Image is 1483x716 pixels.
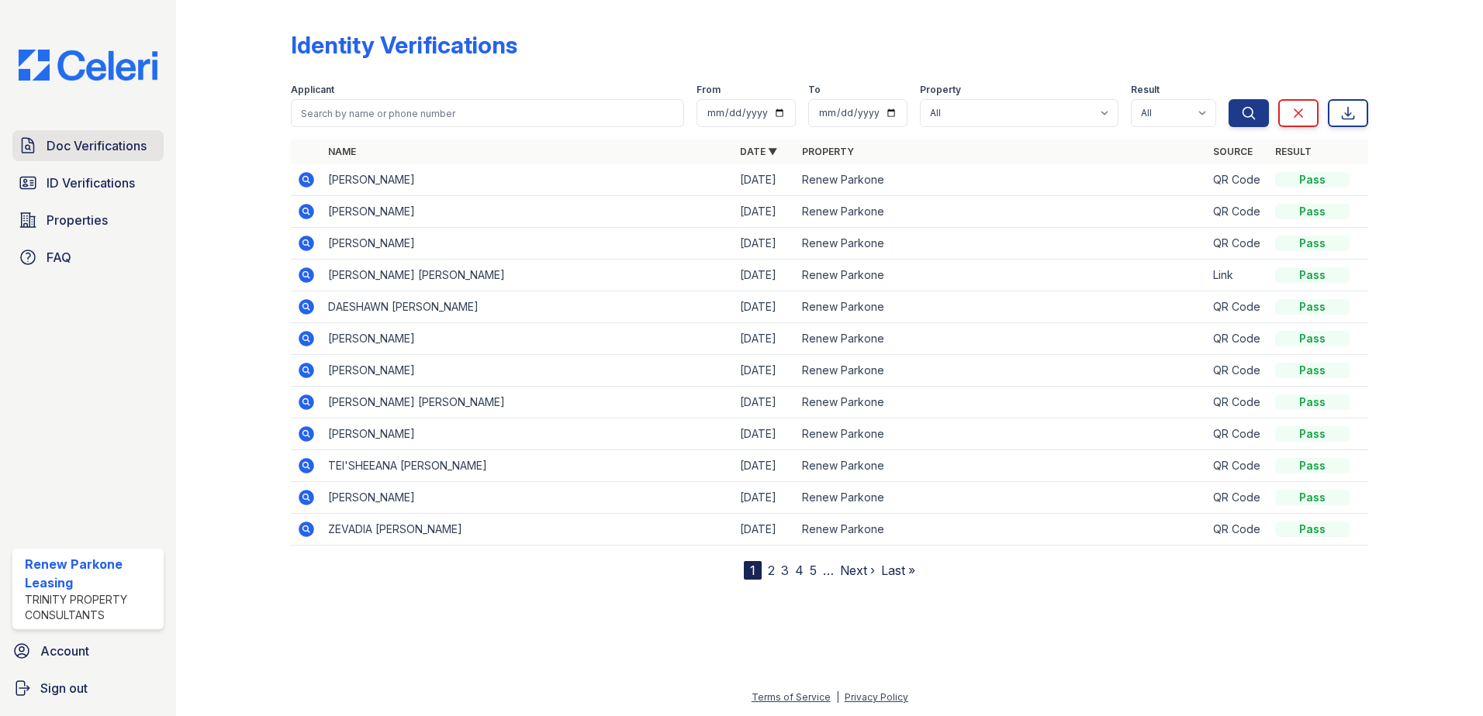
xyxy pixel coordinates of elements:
[734,228,796,260] td: [DATE]
[322,450,734,482] td: TEI'SHEEANA [PERSON_NAME]
[808,84,821,96] label: To
[1131,84,1160,96] label: Result
[796,482,1208,514] td: Renew Parkone
[322,323,734,355] td: [PERSON_NAME]
[1275,236,1350,251] div: Pass
[322,418,734,450] td: [PERSON_NAME]
[744,561,762,580] div: 1
[322,260,734,291] td: [PERSON_NAME] [PERSON_NAME]
[802,146,854,157] a: Property
[734,514,796,546] td: [DATE]
[768,563,775,578] a: 2
[322,355,734,387] td: [PERSON_NAME]
[12,242,164,273] a: FAQ
[796,355,1208,387] td: Renew Parkone
[796,418,1208,450] td: Renew Parkone
[1207,228,1269,260] td: QR Code
[1275,299,1350,315] div: Pass
[796,260,1208,291] td: Renew Parkone
[836,691,839,703] div: |
[12,167,164,198] a: ID Verifications
[734,482,796,514] td: [DATE]
[12,130,164,161] a: Doc Verifications
[845,691,908,703] a: Privacy Policy
[796,228,1208,260] td: Renew Parkone
[322,482,734,514] td: [PERSON_NAME]
[1207,260,1269,291] td: Link
[1213,146,1253,157] a: Source
[291,99,684,127] input: Search by name or phone number
[1207,514,1269,546] td: QR Code
[322,228,734,260] td: [PERSON_NAME]
[47,136,147,155] span: Doc Verifications
[697,84,721,96] label: From
[1275,490,1350,505] div: Pass
[1275,458,1350,473] div: Pass
[1207,450,1269,482] td: QR Code
[1207,482,1269,514] td: QR Code
[823,561,834,580] span: …
[47,248,71,267] span: FAQ
[810,563,817,578] a: 5
[796,323,1208,355] td: Renew Parkone
[25,555,157,592] div: Renew Parkone Leasing
[734,323,796,355] td: [DATE]
[796,291,1208,323] td: Renew Parkone
[796,164,1208,196] td: Renew Parkone
[734,355,796,387] td: [DATE]
[734,418,796,450] td: [DATE]
[25,592,157,623] div: Trinity Property Consultants
[781,563,789,578] a: 3
[1275,267,1350,283] div: Pass
[840,563,875,578] a: Next ›
[796,514,1208,546] td: Renew Parkone
[795,563,804,578] a: 4
[1207,418,1269,450] td: QR Code
[1275,426,1350,442] div: Pass
[291,84,334,96] label: Applicant
[1207,355,1269,387] td: QR Code
[740,146,777,157] a: Date ▼
[40,679,88,697] span: Sign out
[328,146,356,157] a: Name
[734,387,796,418] td: [DATE]
[6,50,170,81] img: CE_Logo_Blue-a8612792a0a2168367f1c8372b55b34899dd931a85d93a1a3d3e32e68fde9ad4.png
[734,450,796,482] td: [DATE]
[291,31,517,59] div: Identity Verifications
[796,196,1208,228] td: Renew Parkone
[322,164,734,196] td: [PERSON_NAME]
[1207,387,1269,418] td: QR Code
[796,387,1208,418] td: Renew Parkone
[796,450,1208,482] td: Renew Parkone
[322,387,734,418] td: [PERSON_NAME] [PERSON_NAME]
[1275,363,1350,378] div: Pass
[752,691,831,703] a: Terms of Service
[734,164,796,196] td: [DATE]
[881,563,915,578] a: Last »
[1207,164,1269,196] td: QR Code
[322,291,734,323] td: DAESHAWN [PERSON_NAME]
[12,205,164,236] a: Properties
[322,196,734,228] td: [PERSON_NAME]
[920,84,961,96] label: Property
[1207,323,1269,355] td: QR Code
[1275,146,1312,157] a: Result
[1275,204,1350,219] div: Pass
[6,635,170,666] a: Account
[40,642,89,660] span: Account
[734,260,796,291] td: [DATE]
[1207,196,1269,228] td: QR Code
[1275,172,1350,188] div: Pass
[1207,291,1269,323] td: QR Code
[6,673,170,704] a: Sign out
[322,514,734,546] td: ZEVADIA [PERSON_NAME]
[1275,394,1350,410] div: Pass
[1275,331,1350,346] div: Pass
[734,291,796,323] td: [DATE]
[1275,522,1350,537] div: Pass
[734,196,796,228] td: [DATE]
[47,174,135,192] span: ID Verifications
[47,211,108,229] span: Properties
